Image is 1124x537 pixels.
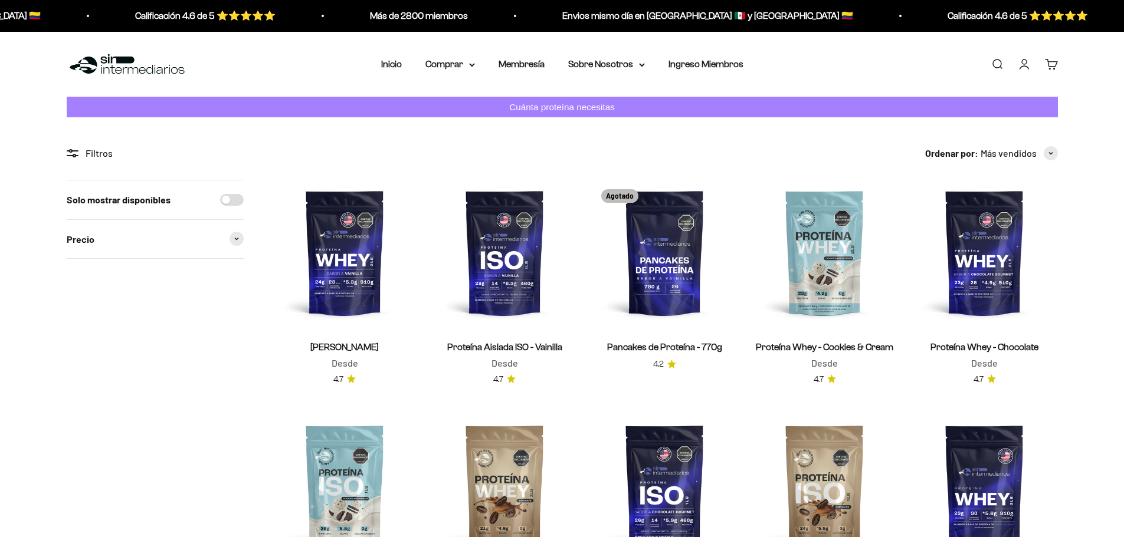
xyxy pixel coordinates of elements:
[981,146,1058,161] button: Más vendidos
[67,146,244,161] div: Filtros
[425,57,475,72] summary: Comprar
[814,373,824,386] span: 4.7
[926,8,1066,24] p: Calificación 4.6 de 5 ⭐️⭐️⭐️⭐️⭐️
[607,342,722,352] a: Pancakes de Proteína - 770g
[332,355,358,371] sale-price: Desde
[491,355,518,371] sale-price: Desde
[811,355,838,371] sale-price: Desde
[974,373,984,386] span: 4.7
[653,358,664,371] span: 4.2
[67,232,94,247] span: Precio
[113,8,254,24] p: Calificación 4.6 de 5 ⭐️⭐️⭐️⭐️⭐️
[493,373,503,386] span: 4.7
[499,59,545,69] a: Membresía
[348,8,446,24] p: Más de 2800 miembros
[568,57,645,72] summary: Sobre Nosotros
[333,373,356,386] a: 4.74.7 de 5.0 estrellas
[506,100,618,114] p: Cuánta proteína necesitas
[447,342,562,352] a: Proteína Aislada ISO - Vainilla
[67,97,1058,117] a: Cuánta proteína necesitas
[930,342,1038,352] a: Proteína Whey - Chocolate
[67,192,171,207] label: Solo mostrar disponibles
[925,146,978,161] span: Ordenar por:
[668,59,743,69] a: Ingreso Miembros
[381,59,402,69] a: Inicio
[333,373,343,386] span: 4.7
[814,373,836,386] a: 4.74.7 de 5.0 estrellas
[653,358,676,371] a: 4.24.2 de 5.0 estrellas
[974,373,996,386] a: 4.74.7 de 5.0 estrellas
[971,355,998,371] sale-price: Desde
[493,373,516,386] a: 4.74.7 de 5.0 estrellas
[981,146,1037,161] span: Más vendidos
[310,342,379,352] a: [PERSON_NAME]
[540,8,831,24] p: Envios mismo día en [GEOGRAPHIC_DATA] 🇲🇽 y [GEOGRAPHIC_DATA] 🇨🇴
[67,220,244,259] summary: Precio
[756,342,893,352] a: Proteína Whey - Cookies & Cream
